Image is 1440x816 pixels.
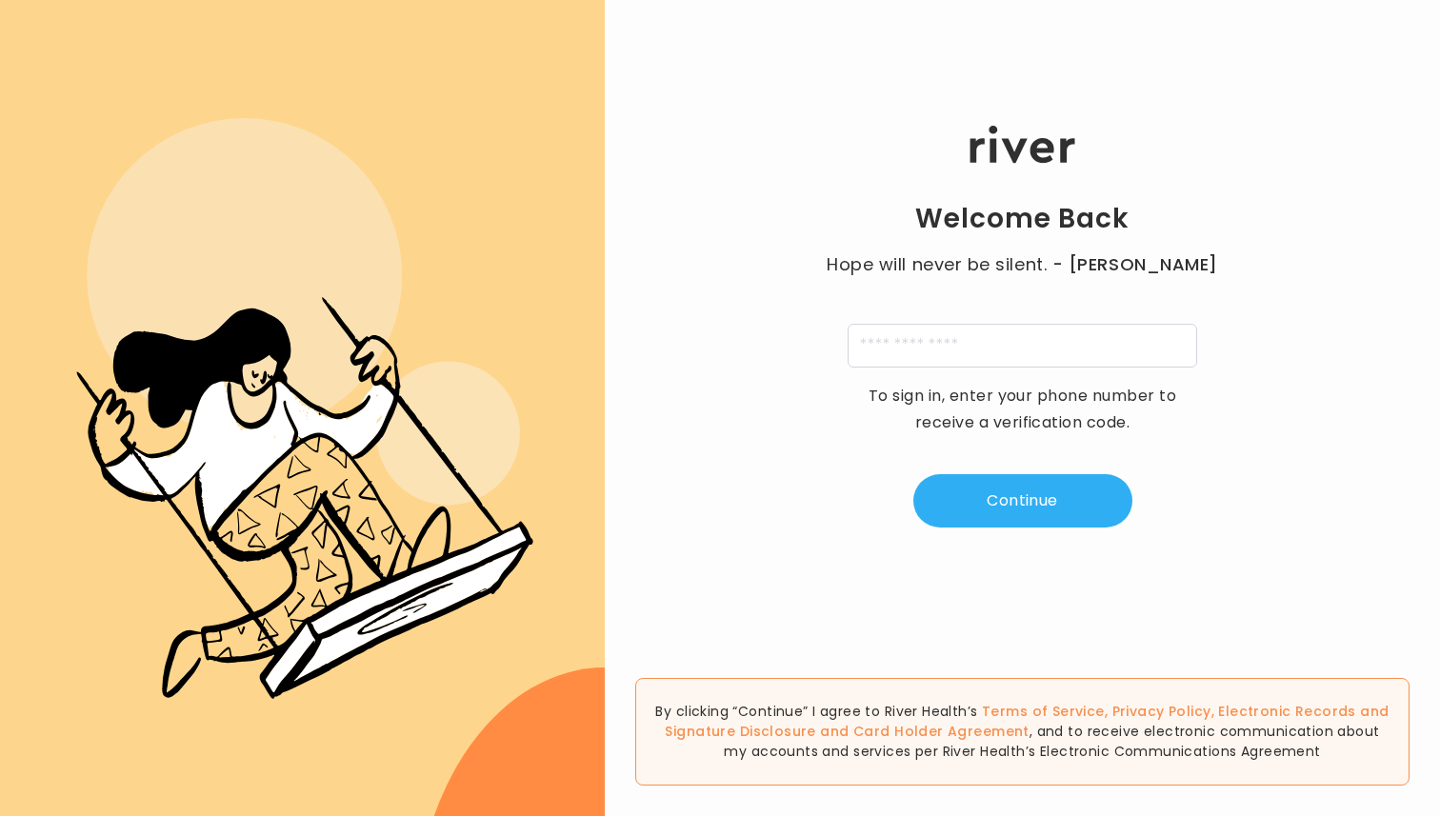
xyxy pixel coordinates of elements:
span: , , and [665,702,1389,741]
div: By clicking “Continue” I agree to River Health’s [635,678,1410,786]
h1: Welcome Back [915,202,1129,236]
a: Privacy Policy [1112,702,1211,721]
span: - [PERSON_NAME] [1052,251,1218,278]
p: To sign in, enter your phone number to receive a verification code. [856,383,1190,436]
a: Electronic Records and Signature Disclosure [665,702,1389,741]
a: Card Holder Agreement [853,722,1030,741]
button: Continue [913,474,1132,527]
a: Terms of Service [982,702,1105,721]
p: Hope will never be silent. [809,251,1237,278]
span: , and to receive electronic communication about my accounts and services per River Health’s Elect... [724,722,1379,761]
